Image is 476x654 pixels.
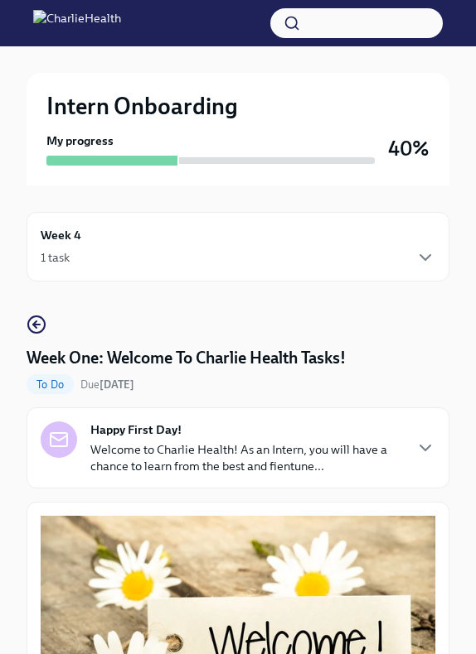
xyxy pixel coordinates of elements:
[100,378,134,391] strong: [DATE]
[33,10,121,36] img: CharlieHealth
[90,441,402,474] p: Welcome to Charlie Health! As an Intern, you will have a chance to learn from the best and fientu...
[27,378,74,391] span: To Do
[41,249,70,266] div: 1 task
[46,132,114,149] strong: My progress
[80,378,134,391] span: Due
[46,93,238,119] h2: Intern Onboarding
[388,137,430,161] h3: 40%
[41,226,81,244] h6: Week 4
[80,377,134,392] span: September 22nd, 2025 09:00
[27,348,346,368] h4: Week One: Welcome To Charlie Health Tasks!
[90,421,182,438] strong: Happy First Day!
